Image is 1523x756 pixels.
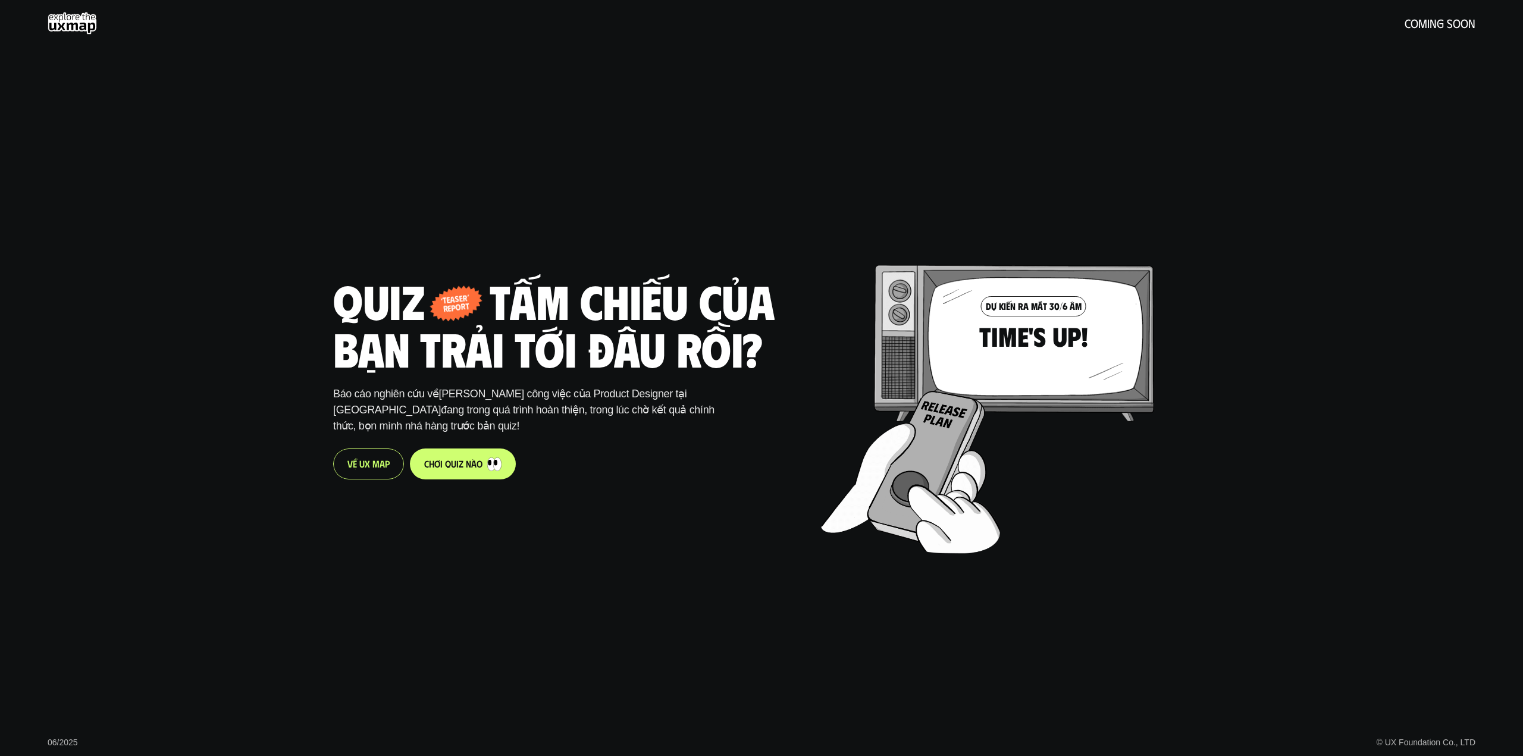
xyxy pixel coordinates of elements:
span: [PERSON_NAME] công việc của Product Designer tại [GEOGRAPHIC_DATA] [333,388,690,416]
a: coming soon [48,12,1475,34]
span: n [466,458,471,469]
p: ‘teaser’ [441,294,469,305]
h1: Quiz - tấm chiếu của bạn trải tới đâu rồi? [333,277,806,372]
span: h [429,458,434,469]
span: ề [353,458,357,469]
p: 06/2025 [48,736,78,749]
p: Báo cáo nghiên cứu về đang trong quá trình hoàn thiện, trong lúc chờ kết quả chính thức, bọn mình... [333,386,735,434]
span: i [440,458,443,469]
span: à [471,458,477,469]
a: © UX Foundation Co., LTD [1377,738,1475,747]
span: o [477,458,482,469]
span: a [380,458,385,469]
span: ơ [434,458,440,469]
span: c [424,458,429,469]
h5: coming soon [1405,17,1475,30]
a: chơiquiznào [410,448,516,479]
span: V [347,458,353,469]
span: z [459,458,463,469]
span: i [456,458,459,469]
span: X [365,458,370,469]
p: report [441,302,470,313]
span: M [372,458,380,469]
span: u [451,458,456,469]
span: p [385,458,390,469]
span: q [445,458,451,469]
span: U [359,458,365,469]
